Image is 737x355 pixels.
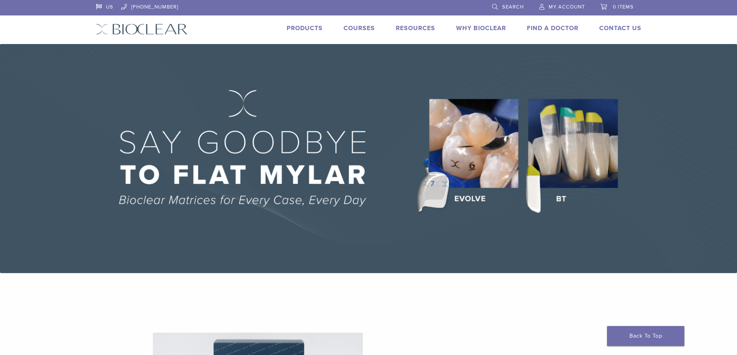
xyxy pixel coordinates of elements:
[396,24,435,32] a: Resources
[527,24,578,32] a: Find A Doctor
[344,24,375,32] a: Courses
[549,4,585,10] span: My Account
[287,24,323,32] a: Products
[599,24,641,32] a: Contact Us
[613,4,634,10] span: 0 items
[607,326,684,346] a: Back To Top
[96,24,188,35] img: Bioclear
[456,24,506,32] a: Why Bioclear
[502,4,524,10] span: Search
